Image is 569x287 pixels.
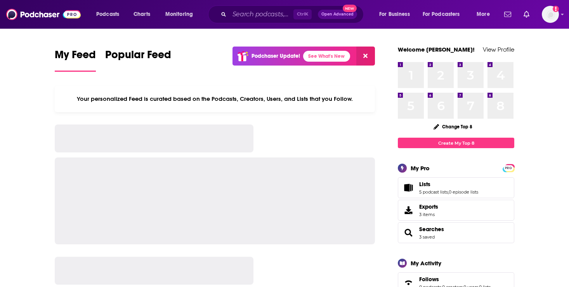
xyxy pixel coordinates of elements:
span: New [343,5,357,12]
span: Charts [134,9,150,20]
div: My Pro [411,164,430,172]
a: Welcome [PERSON_NAME]! [398,46,475,53]
div: My Activity [411,259,441,267]
span: Podcasts [96,9,119,20]
span: Exports [401,205,416,216]
span: Monitoring [165,9,193,20]
span: More [477,9,490,20]
a: Popular Feed [105,48,171,72]
span: Lists [398,177,514,198]
svg: Add a profile image [553,6,559,12]
a: My Feed [55,48,96,72]
a: Searches [401,227,416,238]
a: Show notifications dropdown [520,8,533,21]
span: Follows [419,276,439,283]
img: User Profile [542,6,559,23]
a: Charts [128,8,155,21]
a: 5 podcast lists [419,189,448,195]
span: Searches [398,222,514,243]
a: 0 episode lists [449,189,478,195]
span: Open Advanced [321,12,354,16]
a: See What's New [303,51,350,62]
a: Lists [419,181,478,188]
button: open menu [160,8,203,21]
span: Exports [419,203,438,210]
a: View Profile [483,46,514,53]
div: Your personalized Feed is curated based on the Podcasts, Creators, Users, and Lists that you Follow. [55,86,375,112]
span: For Podcasters [423,9,460,20]
button: open menu [91,8,129,21]
button: open menu [418,8,471,21]
button: Open AdvancedNew [318,10,357,19]
a: Create My Top 8 [398,138,514,148]
span: Logged in as roneledotsonRAD [542,6,559,23]
a: Exports [398,200,514,221]
a: 3 saved [419,234,435,240]
input: Search podcasts, credits, & more... [229,8,293,21]
a: Show notifications dropdown [501,8,514,21]
a: PRO [504,165,513,171]
a: Follows [419,276,491,283]
span: For Business [379,9,410,20]
div: Search podcasts, credits, & more... [215,5,371,23]
button: open menu [374,8,420,21]
span: My Feed [55,48,96,66]
span: 3 items [419,212,438,217]
span: Popular Feed [105,48,171,66]
a: Searches [419,226,444,233]
button: Show profile menu [542,6,559,23]
a: Lists [401,182,416,193]
span: Ctrl K [293,9,312,19]
p: Podchaser Update! [252,53,300,59]
span: Lists [419,181,430,188]
button: open menu [471,8,500,21]
button: Change Top 8 [429,122,477,131]
img: Podchaser - Follow, Share and Rate Podcasts [6,7,81,22]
